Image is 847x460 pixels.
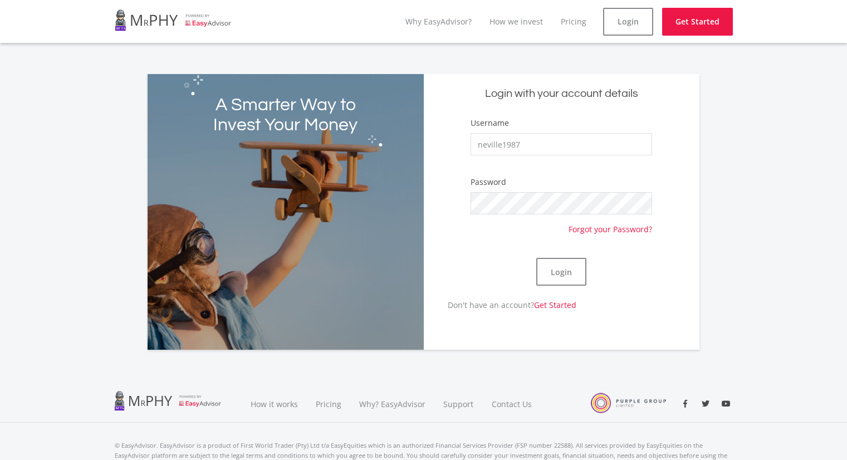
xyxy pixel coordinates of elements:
label: Password [471,177,506,188]
a: Pricing [561,16,586,27]
a: Why? EasyAdvisor [350,385,434,423]
a: Get Started [534,300,576,310]
p: Don't have an account? [424,299,576,311]
a: Forgot your Password? [569,214,652,235]
a: Pricing [307,385,350,423]
a: Support [434,385,483,423]
a: Why EasyAdvisor? [405,16,472,27]
button: Login [536,258,586,286]
a: Get Started [662,8,733,36]
a: How we invest [489,16,543,27]
a: Contact Us [483,385,542,423]
a: How it works [242,385,307,423]
label: Username [471,118,509,129]
h5: Login with your account details [432,86,691,101]
a: Login [603,8,653,36]
h2: A Smarter Way to Invest Your Money [203,95,368,135]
